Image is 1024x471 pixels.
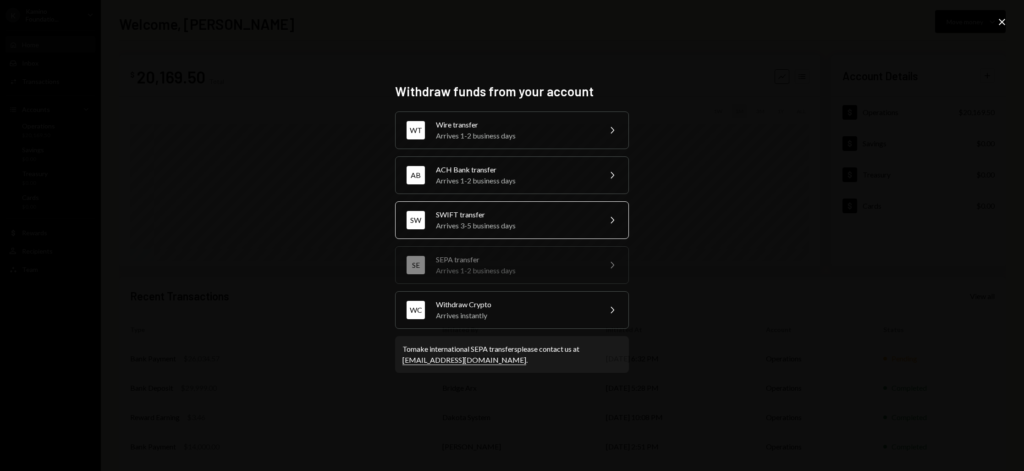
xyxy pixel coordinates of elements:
div: To make international SEPA transfers please contact us at . [402,344,622,366]
div: WC [407,301,425,319]
button: WTWire transferArrives 1-2 business days [395,111,629,149]
div: SEPA transfer [436,254,595,265]
button: SESEPA transferArrives 1-2 business days [395,246,629,284]
button: ABACH Bank transferArrives 1-2 business days [395,156,629,194]
a: [EMAIL_ADDRESS][DOMAIN_NAME] [402,355,526,365]
div: SW [407,211,425,229]
div: Wire transfer [436,119,595,130]
div: Arrives 1-2 business days [436,265,595,276]
button: WCWithdraw CryptoArrives instantly [395,291,629,329]
div: AB [407,166,425,184]
div: WT [407,121,425,139]
div: Arrives instantly [436,310,595,321]
div: Arrives 1-2 business days [436,175,595,186]
div: SE [407,256,425,274]
button: SWSWIFT transferArrives 3-5 business days [395,201,629,239]
h2: Withdraw funds from your account [395,83,629,100]
div: ACH Bank transfer [436,164,595,175]
div: SWIFT transfer [436,209,595,220]
div: Withdraw Crypto [436,299,595,310]
div: Arrives 3-5 business days [436,220,595,231]
div: Arrives 1-2 business days [436,130,595,141]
